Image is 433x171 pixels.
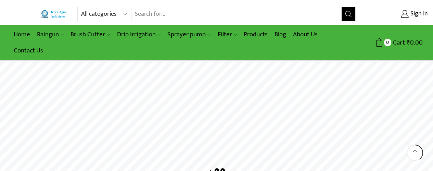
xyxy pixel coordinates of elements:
[114,26,164,42] a: Drip Irrigation
[391,38,405,47] span: Cart
[407,37,410,48] span: ₹
[10,42,47,59] a: Contact Us
[67,26,113,42] a: Brush Cutter
[10,26,34,42] a: Home
[34,26,67,42] a: Raingun
[290,26,321,42] a: About Us
[342,7,355,21] button: Search button
[366,8,428,20] a: Sign in
[164,26,214,42] a: Sprayer pump
[407,37,423,48] bdi: 0.00
[409,10,428,19] span: Sign in
[214,26,240,42] a: Filter
[362,36,423,49] a: 0 Cart ₹0.00
[271,26,290,42] a: Blog
[384,39,391,46] span: 0
[131,7,342,21] input: Search for...
[240,26,271,42] a: Products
